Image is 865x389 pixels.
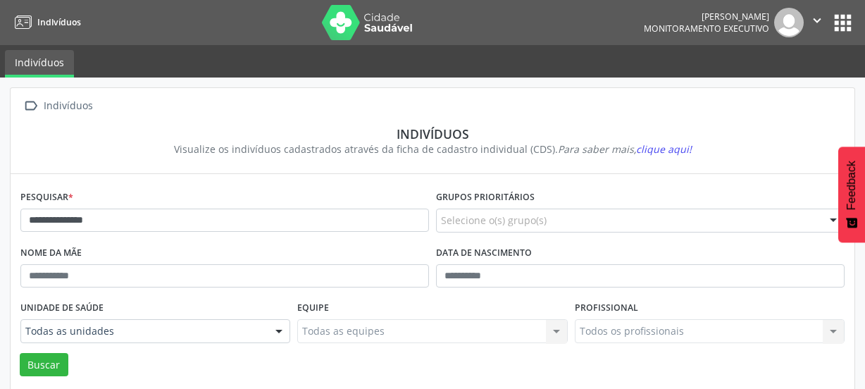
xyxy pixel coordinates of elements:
[20,242,82,264] label: Nome da mãe
[830,11,855,35] button: apps
[20,96,95,116] a:  Indivíduos
[558,142,692,156] i: Para saber mais,
[575,297,638,319] label: Profissional
[25,324,261,338] span: Todas as unidades
[838,147,865,242] button: Feedback - Mostrar pesquisa
[20,297,104,319] label: Unidade de saúde
[845,161,858,210] span: Feedback
[41,96,95,116] div: Indivíduos
[809,13,825,28] i: 
[30,142,835,156] div: Visualize os indivíduos cadastrados através da ficha de cadastro individual (CDS).
[636,142,692,156] span: clique aqui!
[644,11,769,23] div: [PERSON_NAME]
[20,353,68,377] button: Buscar
[20,96,41,116] i: 
[644,23,769,35] span: Monitoramento Executivo
[804,8,830,37] button: 
[436,242,532,264] label: Data de nascimento
[20,187,73,209] label: Pesquisar
[5,50,74,78] a: Indivíduos
[30,126,835,142] div: Indivíduos
[441,213,547,228] span: Selecione o(s) grupo(s)
[37,16,81,28] span: Indivíduos
[436,187,535,209] label: Grupos prioritários
[774,8,804,37] img: img
[10,11,81,34] a: Indivíduos
[297,297,329,319] label: Equipe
